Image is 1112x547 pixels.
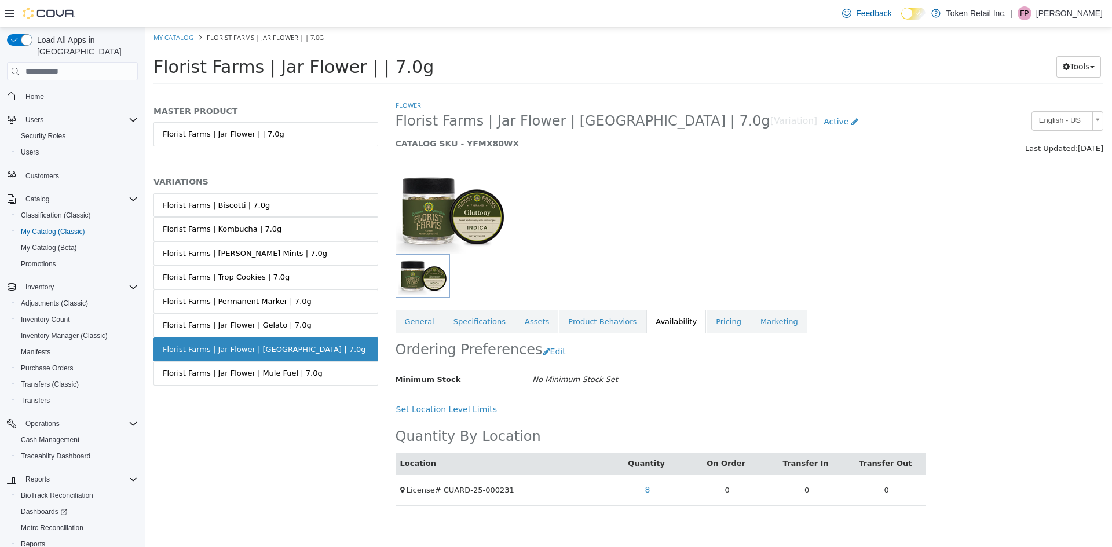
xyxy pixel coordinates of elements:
span: Adjustments (Classic) [21,299,88,308]
button: Adjustments (Classic) [12,295,142,311]
span: Inventory Count [21,315,70,324]
h5: MASTER PRODUCT [9,79,233,89]
button: Traceabilty Dashboard [12,448,142,464]
button: Inventory [2,279,142,295]
span: Inventory Manager (Classic) [16,329,138,343]
span: Security Roles [21,131,65,141]
span: [DATE] [933,117,959,126]
span: Metrc Reconciliation [16,521,138,535]
a: Metrc Reconciliation [16,521,88,535]
span: Operations [21,417,138,431]
button: Transfers [12,392,142,409]
a: Purchase Orders [16,361,78,375]
button: Reports [2,471,142,487]
span: Cash Management [16,433,138,447]
p: | [1011,6,1013,20]
button: Edit [398,314,427,335]
div: Florist Farms | Kombucha | 7.0g [18,196,137,208]
span: Purchase Orders [16,361,138,375]
a: Dashboards [12,504,142,520]
button: Set Location Level Limits [251,372,359,393]
span: Minimum Stock [251,348,316,357]
button: Home [2,87,142,104]
a: Transfers (Classic) [16,377,83,391]
a: Product Behaviors [414,282,501,307]
span: Promotions [16,257,138,271]
span: BioTrack Reconciliation [16,489,138,502]
span: My Catalog (Classic) [16,225,138,238]
span: Catalog [25,194,49,204]
button: Purchase Orders [12,360,142,376]
a: On Order [562,432,603,440]
a: Traceabilty Dashboard [16,449,95,463]
span: Promotions [21,259,56,269]
span: English - US [887,85,943,102]
div: Florist Farms | Jar Flower | Gelato | 7.0g [18,292,167,304]
span: Transfers (Classic) [16,377,138,391]
span: Home [25,92,44,101]
img: Cova [23,8,75,19]
span: My Catalog (Beta) [21,243,77,252]
span: Home [21,89,138,103]
a: Home [21,90,49,104]
button: Tools [912,29,956,50]
button: Cash Management [12,432,142,448]
button: Catalog [2,191,142,207]
p: Token Retail Inc. [946,6,1007,20]
span: Dashboards [21,507,67,516]
button: Operations [2,416,142,432]
a: Transfer Out [714,432,769,440]
span: Users [21,113,138,127]
a: Florist Farms | Jar Flower | | 7.0g [9,95,233,119]
h5: CATALOG SKU - YFMX80WX [251,111,777,122]
span: Classification (Classic) [21,211,91,220]
p: [PERSON_NAME] [1036,6,1103,20]
span: Inventory Count [16,313,138,326]
span: Dashboards [16,505,138,519]
span: Transfers (Classic) [21,380,79,389]
span: Inventory Manager (Classic) [21,331,108,340]
a: My Catalog [9,6,49,14]
td: 0 [702,447,782,478]
span: Florist Farms | Jar Flower | | 7.0g [9,30,289,50]
button: Security Roles [12,128,142,144]
button: Manifests [12,344,142,360]
span: Traceabilty Dashboard [21,451,90,461]
button: Inventory [21,280,58,294]
span: Last Updated: [880,117,933,126]
a: Cash Management [16,433,84,447]
span: Manifests [21,347,50,357]
div: Florist Farms | [PERSON_NAME] Mints | 7.0g [18,221,182,232]
span: Customers [21,168,138,183]
span: Cash Management [21,435,79,445]
button: Promotions [12,256,142,272]
span: Transfers [16,394,138,408]
h5: VARIATIONS [9,149,233,160]
a: Manifests [16,345,55,359]
a: Classification (Classic) [16,208,96,222]
h2: Ordering Preferences [251,314,398,332]
a: Transfer In [638,432,686,440]
a: Inventory Count [16,313,75,326]
i: No Minimum Stock Set [387,348,473,357]
span: Feedback [856,8,891,19]
a: Promotions [16,257,61,271]
a: Assets [371,282,414,307]
button: Location [255,431,294,442]
span: Security Roles [16,129,138,143]
td: 0 [543,447,623,478]
a: Transfers [16,394,54,408]
span: Transfers [21,396,50,405]
button: BioTrack Reconciliation [12,487,142,504]
button: Users [2,112,142,128]
a: My Catalog (Classic) [16,225,90,238]
button: Inventory Count [12,311,142,328]
a: Specifications [299,282,370,307]
span: Operations [25,419,60,428]
span: Florist Farms | Jar Flower | | 7.0g [62,6,179,14]
a: Marketing [606,282,663,307]
a: English - US [887,84,959,104]
span: Inventory [25,282,54,292]
button: My Catalog (Classic) [12,223,142,240]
